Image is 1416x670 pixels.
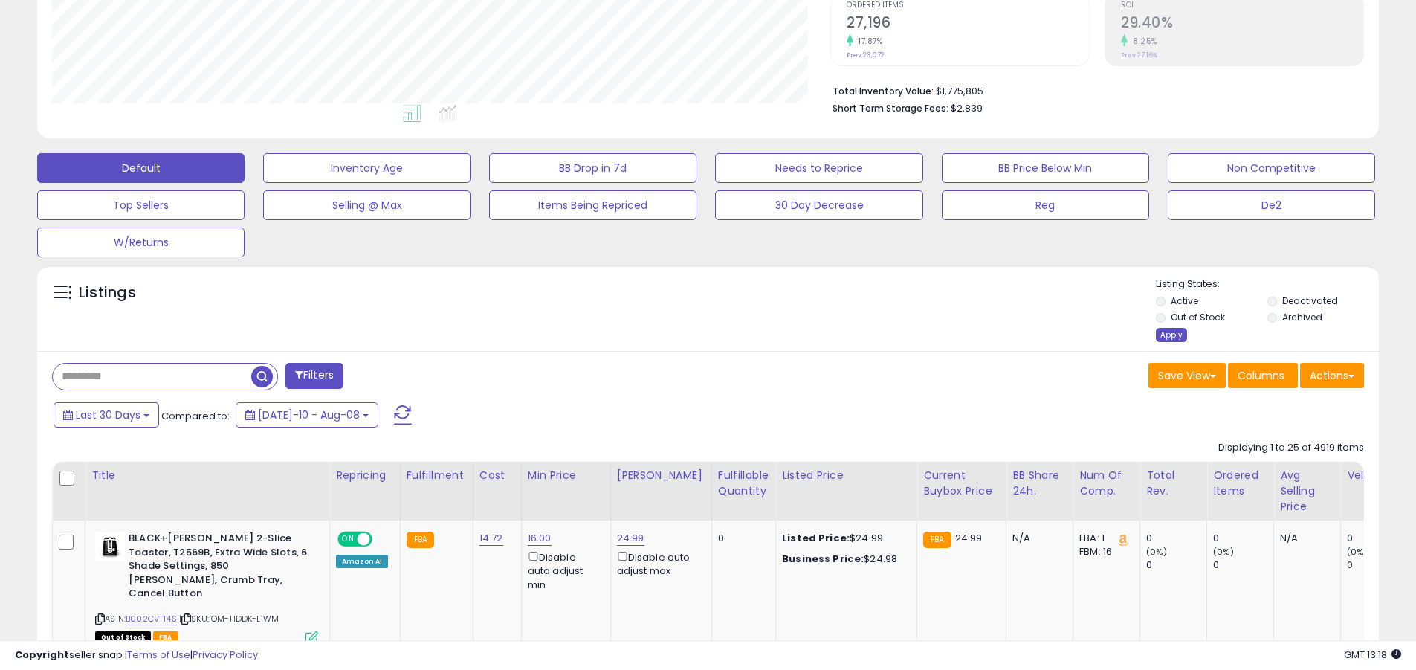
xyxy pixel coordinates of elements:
a: 14.72 [479,531,503,546]
small: Prev: 27.16% [1121,51,1157,59]
label: Archived [1282,311,1322,323]
button: Save View [1148,363,1226,388]
small: Prev: 23,072 [847,51,885,59]
div: 0 [1213,532,1273,545]
a: 16.00 [528,531,552,546]
span: [DATE]-10 - Aug-08 [258,408,360,422]
span: ROI [1121,1,1363,10]
span: OFF [370,533,394,546]
span: Last 30 Days [76,408,140,422]
button: Inventory Age [263,153,471,183]
div: [PERSON_NAME] [617,468,705,483]
strong: Copyright [15,648,69,662]
h2: 27,196 [847,14,1089,34]
button: Needs to Reprice [715,153,922,183]
li: $1,775,805 [833,81,1353,99]
small: 17.87% [853,36,882,47]
div: Num of Comp. [1079,468,1134,499]
small: (0%) [1213,546,1234,558]
button: Selling @ Max [263,190,471,220]
div: BB Share 24h. [1012,468,1067,499]
button: Reg [942,190,1149,220]
div: Total Rev. [1146,468,1200,499]
button: Columns [1228,363,1298,388]
div: Listed Price [782,468,911,483]
small: FBA [923,532,951,548]
div: FBM: 16 [1079,545,1128,558]
b: Listed Price: [782,531,850,545]
a: B002CVTT4S [126,613,177,625]
div: N/A [1280,532,1329,545]
button: De2 [1168,190,1375,220]
span: ON [339,533,358,546]
div: FBA: 1 [1079,532,1128,545]
button: Items Being Repriced [489,190,696,220]
button: Last 30 Days [54,402,159,428]
span: Ordered Items [847,1,1089,10]
span: 2025-09-8 13:18 GMT [1344,648,1401,662]
div: Ordered Items [1213,468,1267,499]
div: Disable auto adjust max [617,549,700,578]
div: Amazon AI [336,555,388,568]
small: (0%) [1347,546,1368,558]
div: N/A [1012,532,1061,545]
small: FBA [407,532,434,548]
b: BLACK+[PERSON_NAME] 2-Slice Toaster, T2569B, Extra Wide Slots, 6 Shade Settings, 850 [PERSON_NAME... [129,532,309,605]
label: Deactivated [1282,294,1338,307]
b: Short Term Storage Fees: [833,102,948,115]
button: W/Returns [37,228,245,257]
div: Avg Selling Price [1280,468,1334,515]
div: Cost [479,468,515,483]
span: | SKU: OM-HDDK-L1WM [179,613,279,625]
h5: Listings [79,283,136,303]
button: Actions [1300,363,1364,388]
small: (0%) [1146,546,1167,558]
span: 24.99 [955,531,983,545]
label: Out of Stock [1171,311,1225,323]
b: Total Inventory Value: [833,85,934,97]
div: Disable auto adjust min [528,549,599,592]
div: seller snap | | [15,648,258,663]
a: Privacy Policy [193,648,258,662]
button: Non Competitive [1168,153,1375,183]
div: Current Buybox Price [923,468,1000,499]
span: Columns [1238,368,1284,383]
div: Fulfillable Quantity [718,468,769,499]
div: 0 [1347,532,1407,545]
small: 8.25% [1128,36,1157,47]
div: Repricing [336,468,394,483]
div: $24.99 [782,532,905,545]
div: 0 [1347,558,1407,572]
label: Active [1171,294,1198,307]
button: Top Sellers [37,190,245,220]
div: $24.98 [782,553,905,566]
div: Displaying 1 to 25 of 4919 items [1218,441,1364,455]
div: 0 [1213,558,1273,572]
a: Terms of Use [127,648,190,662]
h2: 29.40% [1121,14,1363,34]
div: Velocity [1347,468,1401,483]
button: Default [37,153,245,183]
p: Listing States: [1156,277,1379,291]
button: BB Price Below Min [942,153,1149,183]
button: 30 Day Decrease [715,190,922,220]
button: BB Drop in 7d [489,153,696,183]
div: Min Price [528,468,604,483]
span: Compared to: [161,409,230,423]
button: Filters [285,363,343,389]
span: $2,839 [951,101,983,115]
div: Fulfillment [407,468,467,483]
div: Apply [1156,328,1187,342]
a: 24.99 [617,531,644,546]
div: Title [91,468,323,483]
b: Business Price: [782,552,864,566]
div: 0 [1146,558,1206,572]
div: 0 [1146,532,1206,545]
button: [DATE]-10 - Aug-08 [236,402,378,428]
img: 31n2RYzJIbL._SL40_.jpg [95,532,125,561]
div: 0 [718,532,764,545]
